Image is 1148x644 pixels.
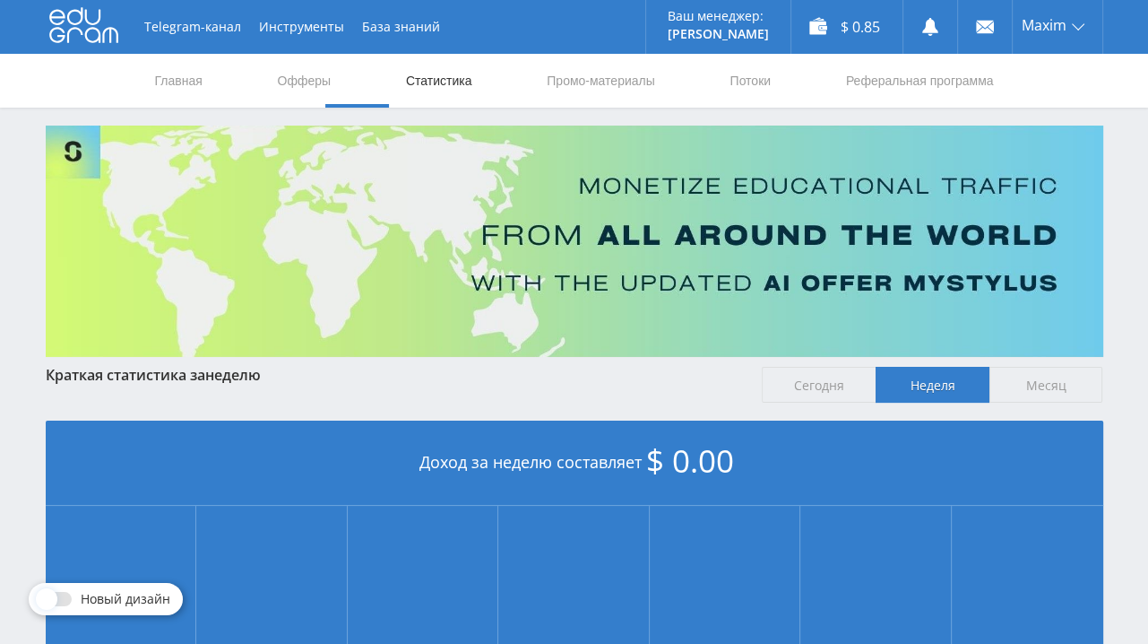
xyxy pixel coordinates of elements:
span: Maxim [1022,18,1066,32]
a: Офферы [276,54,333,108]
span: неделю [205,365,261,385]
span: Новый дизайн [81,592,170,606]
span: Неделя [876,367,989,403]
p: Ваш менеджер: [668,9,769,23]
span: Месяц [989,367,1103,403]
a: Реферальная программа [844,54,996,108]
a: Статистика [404,54,474,108]
div: Доход за неделю составляет [46,421,1103,506]
a: Промо-материалы [545,54,656,108]
span: $ 0.00 [646,439,734,482]
img: Banner [46,126,1103,357]
a: Потоки [728,54,773,108]
span: Сегодня [762,367,876,403]
div: Краткая статистика за [46,367,745,383]
a: Главная [153,54,204,108]
p: [PERSON_NAME] [668,27,769,41]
